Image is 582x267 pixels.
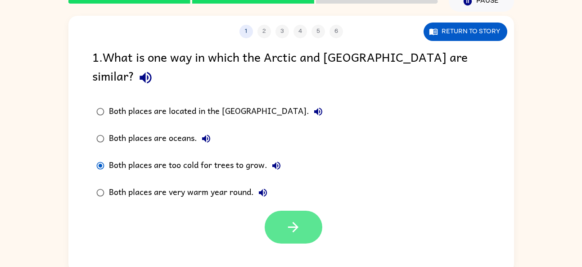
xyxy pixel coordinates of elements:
[309,103,327,121] button: Both places are located in the [GEOGRAPHIC_DATA].
[239,25,253,38] button: 1
[92,47,490,89] div: 1 . What is one way in which the Arctic and [GEOGRAPHIC_DATA] are similar?
[109,103,327,121] div: Both places are located in the [GEOGRAPHIC_DATA].
[424,23,507,41] button: Return to story
[254,184,272,202] button: Both places are very warm year round.
[109,157,285,175] div: Both places are too cold for trees to grow.
[267,157,285,175] button: Both places are too cold for trees to grow.
[197,130,215,148] button: Both places are oceans.
[109,184,272,202] div: Both places are very warm year round.
[109,130,215,148] div: Both places are oceans.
